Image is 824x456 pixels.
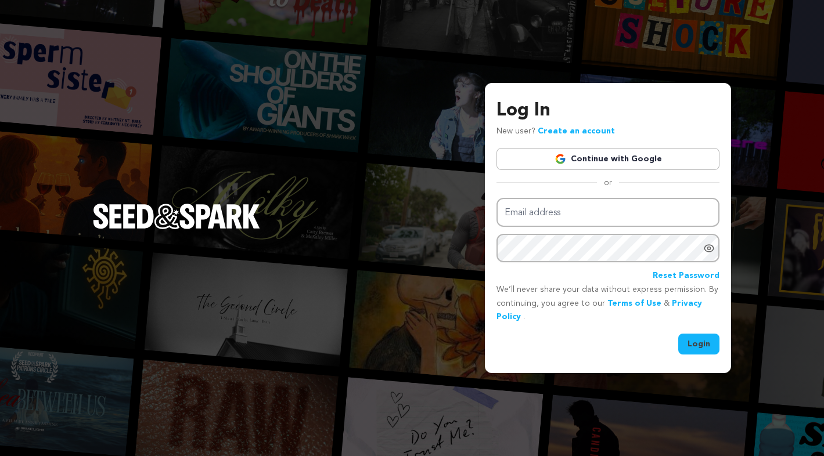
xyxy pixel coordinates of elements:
[496,283,719,324] p: We’ll never share your data without express permission. By continuing, you agree to our & .
[496,198,719,227] input: Email address
[496,97,719,125] h3: Log In
[607,299,661,307] a: Terms of Use
[678,334,719,354] button: Login
[496,148,719,170] a: Continue with Google
[597,177,619,189] span: or
[93,204,260,229] img: Seed&Spark Logo
[653,269,719,283] a: Reset Password
[93,204,260,252] a: Seed&Spark Homepage
[703,243,715,254] a: Show password as plain text. Warning: this will display your password on the screen.
[496,125,615,139] p: New user?
[555,153,566,165] img: Google logo
[538,127,615,135] a: Create an account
